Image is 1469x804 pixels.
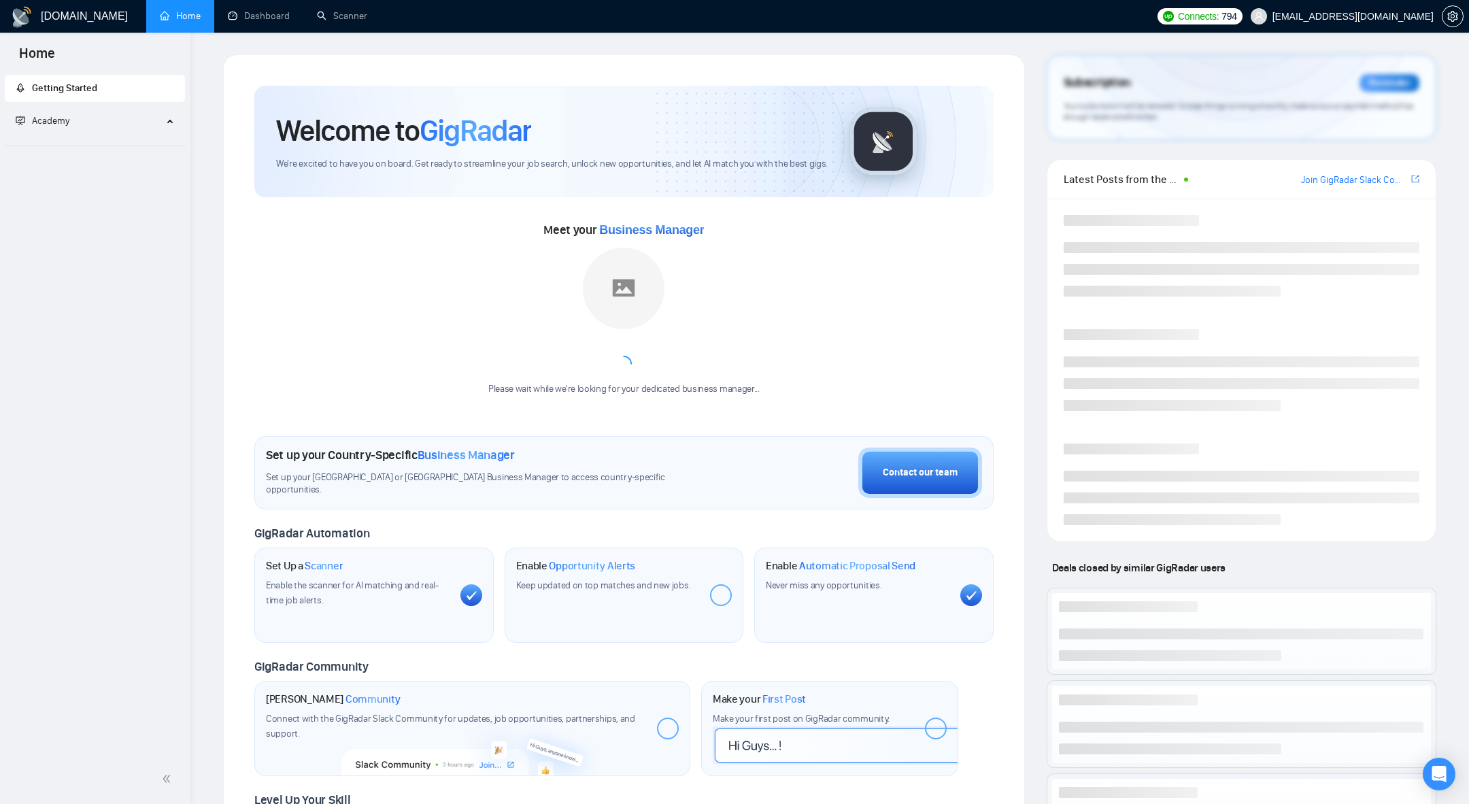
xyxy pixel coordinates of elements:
[5,140,185,149] li: Academy Homepage
[1423,758,1455,790] div: Open Intercom Messenger
[5,75,185,102] li: Getting Started
[883,465,958,480] div: Contact our team
[254,659,369,674] span: GigRadar Community
[849,107,917,175] img: gigradar-logo.png
[1064,171,1180,188] span: Latest Posts from the GigRadar Community
[1221,9,1236,24] span: 794
[858,448,982,498] button: Contact our team
[1064,101,1414,122] span: Your subscription will be renewed. To keep things running smoothly, make sure your payment method...
[420,112,531,149] span: GigRadar
[162,772,175,786] span: double-left
[1047,556,1231,580] span: Deals closed by similar GigRadar users
[799,559,915,573] span: Automatic Proposal Send
[583,248,664,329] img: placeholder.png
[16,83,25,93] span: rocket
[1411,173,1419,184] span: export
[266,692,401,706] h1: [PERSON_NAME]
[32,82,97,94] span: Getting Started
[1360,74,1419,92] div: Reminder
[615,356,632,372] span: loading
[1301,173,1408,188] a: Join GigRadar Slack Community
[549,559,635,573] span: Opportunity Alerts
[276,112,531,149] h1: Welcome to
[480,383,768,396] div: Please wait while we're looking for your dedicated business manager...
[418,448,515,463] span: Business Manager
[543,222,704,237] span: Meet your
[762,692,806,706] span: First Post
[266,713,635,739] span: Connect with the GigRadar Slack Community for updates, job opportunities, partnerships, and support.
[713,692,806,706] h1: Make your
[317,10,367,22] a: searchScanner
[16,116,25,125] span: fund-projection-screen
[1442,11,1464,22] a: setting
[713,713,890,724] span: Make your first post on GigRadar community.
[32,115,69,127] span: Academy
[11,6,33,28] img: logo
[8,44,66,72] span: Home
[254,526,369,541] span: GigRadar Automation
[276,158,828,171] span: We're excited to have you on board. Get ready to streamline your job search, unlock new opportuni...
[16,115,69,127] span: Academy
[305,559,343,573] span: Scanner
[345,692,401,706] span: Community
[766,580,881,591] span: Never miss any opportunities.
[266,471,696,497] span: Set up your [GEOGRAPHIC_DATA] or [GEOGRAPHIC_DATA] Business Manager to access country-specific op...
[1442,5,1464,27] button: setting
[266,448,515,463] h1: Set up your Country-Specific
[342,714,603,776] img: slackcommunity-bg.png
[1254,12,1264,21] span: user
[766,559,915,573] h1: Enable
[1163,11,1174,22] img: upwork-logo.png
[599,223,704,237] span: Business Manager
[516,559,636,573] h1: Enable
[228,10,290,22] a: dashboardDashboard
[266,559,343,573] h1: Set Up a
[160,10,201,22] a: homeHome
[1411,173,1419,186] a: export
[516,580,691,591] span: Keep updated on top matches and new jobs.
[1064,71,1131,95] span: Subscription
[1178,9,1219,24] span: Connects:
[266,580,439,606] span: Enable the scanner for AI matching and real-time job alerts.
